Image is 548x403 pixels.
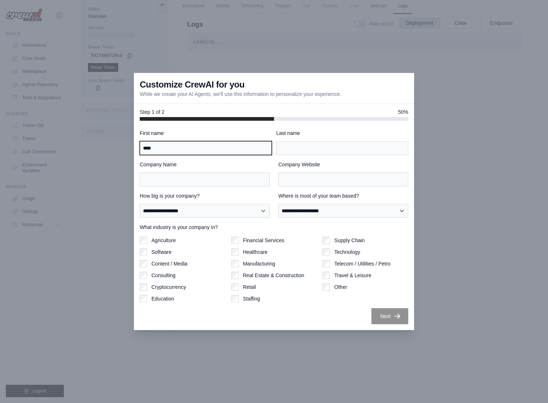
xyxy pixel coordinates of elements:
[151,260,188,267] label: Content / Media
[151,283,186,291] label: Cryptocurrency
[334,283,347,291] label: Other
[140,129,272,137] label: First name
[243,237,285,244] label: Financial Services
[151,295,174,302] label: Education
[243,295,260,302] label: Staffing
[140,161,270,168] label: Company Name
[151,248,171,256] label: Software
[151,237,176,244] label: Agriculture
[371,308,408,324] button: Next
[140,90,341,98] p: While we create your AI Agents, we'll use this information to personalize your experience.
[398,108,408,116] span: 50%
[243,283,256,291] label: Retail
[140,108,165,116] span: Step 1 of 2
[278,161,408,168] label: Company Website
[334,237,364,244] label: Supply Chain
[243,260,275,267] label: Manufacturing
[151,272,175,279] label: Consulting
[140,192,270,199] label: How big is your company?
[512,368,548,403] iframe: Chat Widget
[334,260,390,267] label: Telecom / Utilities / Petro
[276,129,408,137] label: Last name
[334,272,371,279] label: Travel & Leisure
[243,248,268,256] label: Healthcare
[243,272,304,279] label: Real Estate & Construction
[278,192,408,199] label: Where is most of your team based?
[334,248,360,256] label: Technology
[140,79,244,90] h3: Customize CrewAI for you
[140,224,408,231] label: What industry is your company in?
